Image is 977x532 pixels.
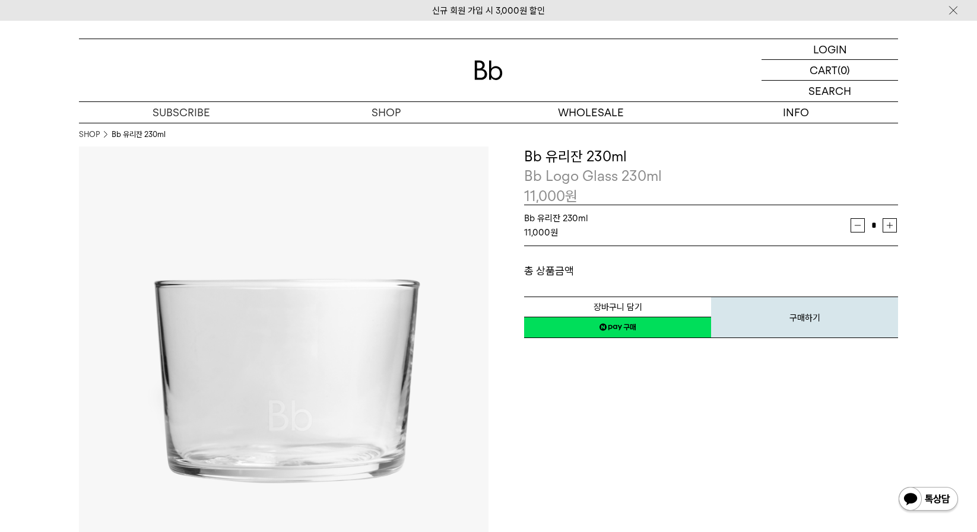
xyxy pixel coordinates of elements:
button: 장바구니 담기 [524,297,711,317]
strong: 11,000 [524,227,550,238]
p: CART [810,60,838,80]
dt: 총 상품금액 [524,264,711,278]
button: 감소 [851,218,865,232]
a: CART (0) [762,60,898,81]
span: Bb 유리잔 230ml [524,213,588,224]
p: Bb Logo Glass 230ml [524,166,898,186]
p: (0) [838,60,850,80]
div: 원 [524,225,851,240]
a: 신규 회원 가입 시 3,000원 할인 [432,5,545,16]
img: 로고 [474,60,503,80]
button: 증가 [883,218,897,232]
span: 원 [565,187,578,205]
li: Bb 유리잔 230ml [112,129,166,141]
p: INFO [693,102,898,123]
h3: Bb 유리잔 230ml [524,146,898,167]
p: SEARCH [808,81,851,101]
p: 11,000 [524,186,578,206]
p: LOGIN [813,39,847,59]
a: 새창 [524,317,711,338]
a: SHOP [284,102,488,123]
a: SHOP [79,129,100,141]
img: 카카오톡 채널 1:1 채팅 버튼 [897,486,959,514]
a: LOGIN [762,39,898,60]
p: WHOLESALE [488,102,693,123]
a: SUBSCRIBE [79,102,284,123]
button: 구매하기 [711,297,898,338]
